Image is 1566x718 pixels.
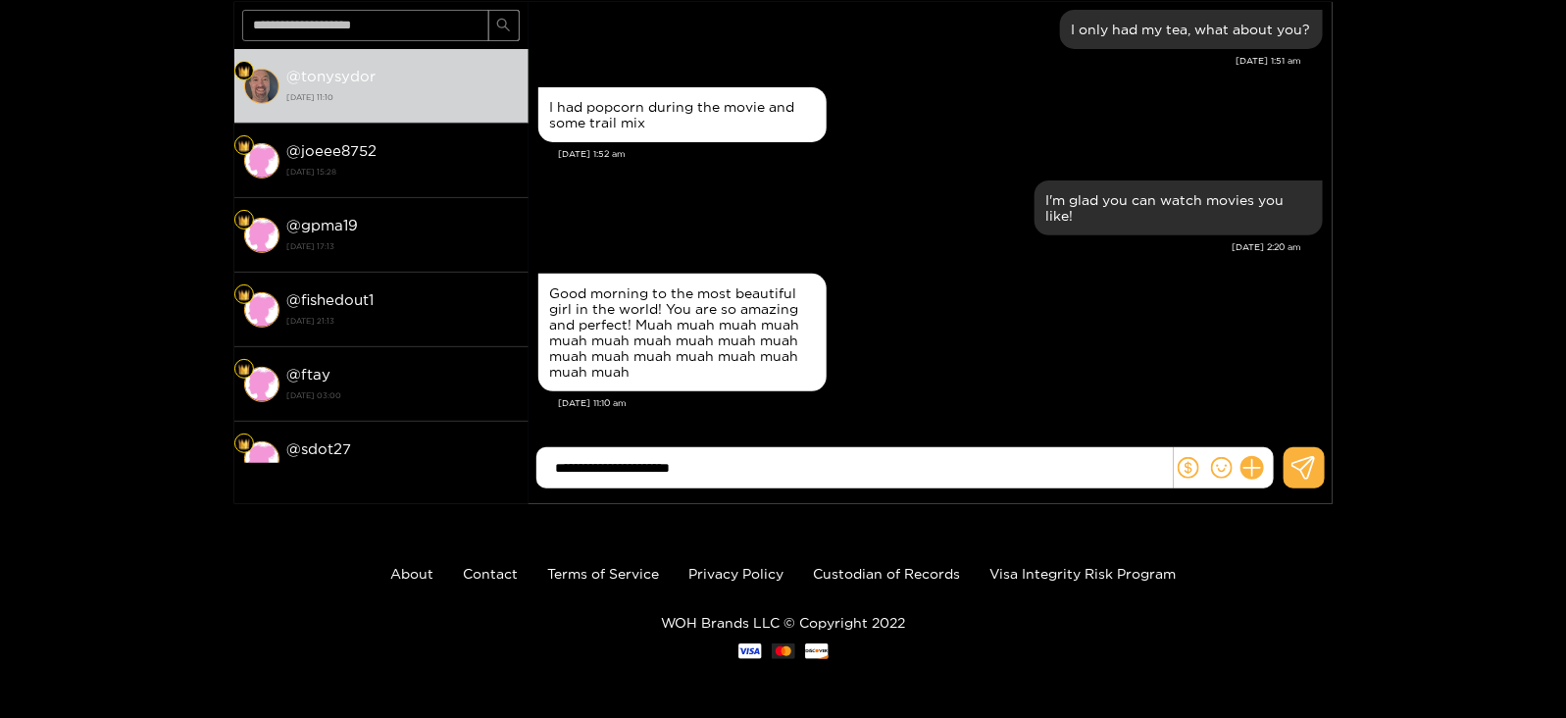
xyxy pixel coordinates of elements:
img: conversation [244,218,279,253]
img: conversation [244,143,279,179]
img: conversation [244,69,279,104]
div: Sep. 24, 1:52 am [538,87,827,142]
span: search [496,18,511,34]
a: Visa Integrity Risk Program [989,566,1176,581]
strong: @ ftay [287,366,331,383]
strong: @ fishedout1 [287,291,375,308]
div: [DATE] 1:52 am [559,147,1323,161]
img: conversation [244,292,279,328]
button: search [488,10,520,41]
img: conversation [244,367,279,402]
div: Sep. 24, 2:20 am [1035,180,1323,235]
img: Fan Level [238,364,250,376]
strong: @ gpma19 [287,217,359,233]
a: Terms of Service [547,566,659,581]
div: [DATE] 2:20 am [538,240,1302,254]
strong: @ sdot27 [287,440,352,457]
img: Fan Level [238,215,250,227]
div: I had popcorn during the movie and some trail mix [550,99,815,130]
span: smile [1211,457,1233,479]
strong: [DATE] 17:13 [287,237,519,255]
img: Fan Level [238,438,250,450]
strong: @ joeee8752 [287,142,378,159]
button: dollar [1174,453,1203,483]
strong: [DATE] 15:28 [287,163,519,180]
span: dollar [1178,457,1199,479]
div: Good morning to the most beautiful girl in the world! You are so amazing and perfect! Muah muah m... [550,285,815,380]
img: Fan Level [238,66,250,77]
img: Fan Level [238,140,250,152]
strong: [DATE] 21:13 [287,312,519,330]
div: I'm glad you can watch movies you like! [1046,192,1311,224]
strong: [DATE] 11:10 [287,88,519,106]
div: [DATE] 11:10 am [559,396,1323,410]
a: Custodian of Records [813,566,960,581]
a: Contact [463,566,518,581]
img: conversation [244,441,279,477]
a: About [390,566,433,581]
strong: @ tonysydor [287,68,377,84]
a: Privacy Policy [688,566,783,581]
div: Sep. 24, 11:10 am [538,274,827,391]
img: Fan Level [238,289,250,301]
strong: [DATE] 03:00 [287,386,519,404]
strong: [DATE] 09:30 [287,461,519,479]
div: Sep. 24, 1:51 am [1060,10,1323,49]
div: I only had my tea, what about you? [1072,22,1311,37]
div: [DATE] 1:51 am [538,54,1302,68]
